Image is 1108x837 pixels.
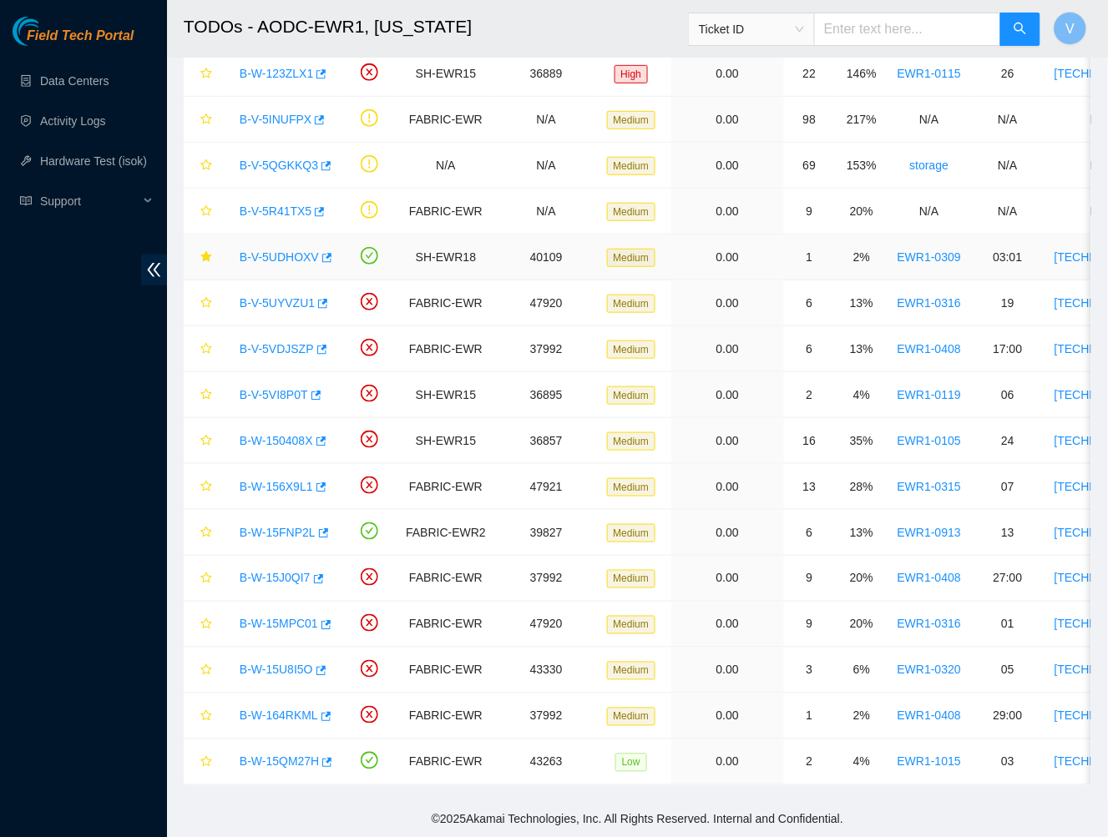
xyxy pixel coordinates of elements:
[970,693,1045,739] td: 29:00
[784,464,836,510] td: 13
[835,326,888,372] td: 13%
[970,280,1045,326] td: 19
[200,159,212,173] span: star
[495,602,598,648] td: 47920
[784,739,836,785] td: 2
[970,97,1045,143] td: N/A
[671,143,783,189] td: 0.00
[361,752,378,769] span: check-circle
[495,693,598,739] td: 37992
[240,526,316,539] a: B-W-15FNP2L
[397,464,495,510] td: FABRIC-EWR
[970,602,1045,648] td: 01
[970,372,1045,418] td: 06
[835,510,888,556] td: 13%
[40,184,139,218] span: Support
[607,616,656,634] span: Medium
[200,756,212,769] span: star
[835,189,888,234] td: 20%
[784,602,836,648] td: 9
[397,510,495,556] td: FABRIC-EWR2
[495,189,598,234] td: N/A
[361,431,378,448] span: close-circle
[193,290,213,316] button: star
[361,339,378,356] span: close-circle
[495,280,598,326] td: 47920
[607,203,656,221] span: Medium
[397,418,495,464] td: SH-EWR15
[671,234,783,280] td: 0.00
[835,464,888,510] td: 28%
[240,67,313,80] a: B-W-123ZLX1
[193,198,213,224] button: star
[898,67,961,80] a: EWR1-0115
[607,524,656,542] span: Medium
[200,527,212,540] span: star
[361,155,378,173] span: exclamation-circle
[835,280,888,326] td: 13%
[1054,12,1087,45] button: V
[397,556,495,602] td: FABRIC-EWR
[361,63,378,81] span: close-circle
[671,556,783,602] td: 0.00
[898,663,961,677] a: EWR1-0320
[397,189,495,234] td: FABRIC-EWR
[397,326,495,372] td: FABRIC-EWR
[361,706,378,724] span: close-circle
[970,556,1045,602] td: 27:00
[970,464,1045,510] td: 07
[361,385,378,402] span: close-circle
[607,570,656,588] span: Medium
[397,280,495,326] td: FABRIC-EWR
[193,703,213,729] button: star
[361,109,378,127] span: exclamation-circle
[193,657,213,683] button: star
[397,97,495,143] td: FABRIC-EWR
[193,749,213,775] button: star
[784,510,836,556] td: 6
[607,478,656,497] span: Medium
[240,250,319,264] a: B-V-5UDHOXV
[27,28,134,44] span: Field Tech Portal
[898,755,961,769] a: EWR1-1015
[1000,13,1040,46] button: search
[40,154,147,168] a: Hardware Test (isok)
[784,234,836,280] td: 1
[193,152,213,179] button: star
[495,464,598,510] td: 47921
[193,473,213,500] button: star
[888,189,970,234] td: N/A
[888,97,970,143] td: N/A
[607,249,656,267] span: Medium
[361,201,378,219] span: exclamation-circle
[699,17,804,42] span: Ticket ID
[784,189,836,234] td: 9
[671,464,783,510] td: 0.00
[495,739,598,785] td: 43263
[240,480,313,493] a: B-W-156X9L1
[40,74,109,88] a: Data Centers
[607,340,656,359] span: Medium
[835,143,888,189] td: 153%
[671,189,783,234] td: 0.00
[495,234,598,280] td: 40109
[495,143,598,189] td: N/A
[814,13,1001,46] input: Enter text here...
[970,326,1045,372] td: 17:00
[361,293,378,310] span: close-circle
[40,114,106,128] a: Activity Logs
[898,434,961,447] a: EWR1-0105
[671,418,783,464] td: 0.00
[361,614,378,632] span: close-circle
[784,648,836,693] td: 3
[193,106,213,133] button: star
[141,255,167,285] span: double-left
[784,372,836,418] td: 2
[361,568,378,586] span: close-circle
[671,97,783,143] td: 0.00
[910,159,949,172] a: storage
[784,143,836,189] td: 69
[193,381,213,408] button: star
[397,143,495,189] td: N/A
[671,326,783,372] td: 0.00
